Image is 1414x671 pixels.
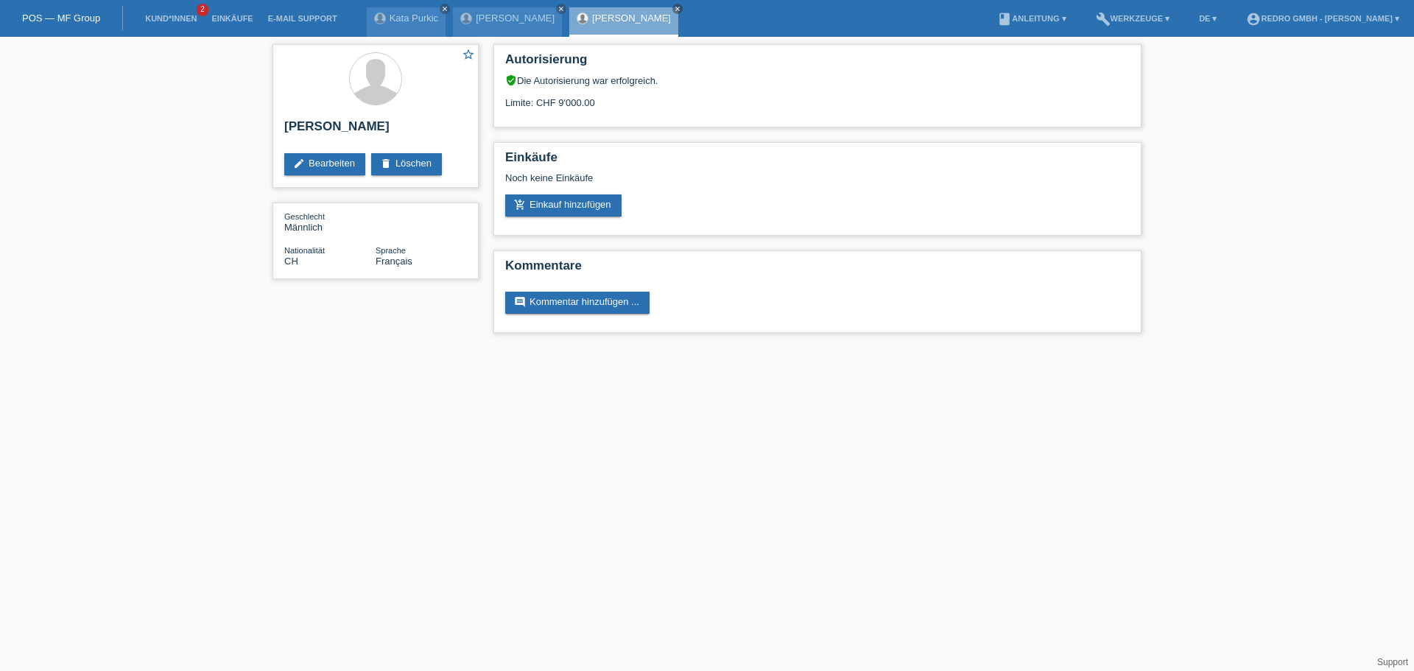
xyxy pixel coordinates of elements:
[371,153,442,175] a: deleteLöschen
[462,48,475,61] i: star_border
[261,14,345,23] a: E-Mail Support
[284,256,298,267] span: Schweiz
[376,246,406,255] span: Sprache
[476,13,555,24] a: [PERSON_NAME]
[505,86,1130,108] div: Limite: CHF 9'000.00
[284,212,325,221] span: Geschlecht
[284,211,376,233] div: Männlich
[672,4,683,14] a: close
[505,74,517,86] i: verified_user
[1088,14,1178,23] a: buildWerkzeuge ▾
[440,4,450,14] a: close
[505,74,1130,86] div: Die Autorisierung war erfolgreich.
[556,4,566,14] a: close
[674,5,681,13] i: close
[390,13,438,24] a: Kata Purkic
[284,119,467,141] h2: [PERSON_NAME]
[514,199,526,211] i: add_shopping_cart
[293,158,305,169] i: edit
[505,52,1130,74] h2: Autorisierung
[22,13,100,24] a: POS — MF Group
[138,14,204,23] a: Kund*innen
[505,292,650,314] a: commentKommentar hinzufügen ...
[505,172,1130,194] div: Noch keine Einkäufe
[1192,14,1224,23] a: DE ▾
[997,12,1012,27] i: book
[380,158,392,169] i: delete
[592,13,671,24] a: [PERSON_NAME]
[284,246,325,255] span: Nationalität
[197,4,208,16] span: 2
[284,153,365,175] a: editBearbeiten
[557,5,565,13] i: close
[204,14,260,23] a: Einkäufe
[505,150,1130,172] h2: Einkäufe
[1377,657,1408,667] a: Support
[514,296,526,308] i: comment
[1239,14,1407,23] a: account_circleRedro GmbH - [PERSON_NAME] ▾
[505,194,622,217] a: add_shopping_cartEinkauf hinzufügen
[505,259,1130,281] h2: Kommentare
[990,14,1073,23] a: bookAnleitung ▾
[1246,12,1261,27] i: account_circle
[1096,12,1111,27] i: build
[441,5,449,13] i: close
[376,256,412,267] span: Français
[462,48,475,63] a: star_border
